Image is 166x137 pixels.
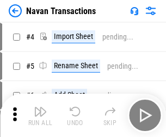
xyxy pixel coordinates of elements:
div: Rename Sheet [52,60,100,73]
div: Import Sheet [52,30,95,43]
img: Support [130,6,139,15]
span: # 6 [26,91,34,100]
span: # 5 [26,62,34,70]
div: Navan Transactions [26,6,96,16]
div: pending... [94,92,125,100]
img: Settings menu [144,4,157,17]
div: pending... [102,33,133,41]
span: # 4 [26,32,34,41]
div: pending... [107,62,138,70]
div: Add Sheet [52,89,87,102]
img: Back [9,4,22,17]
